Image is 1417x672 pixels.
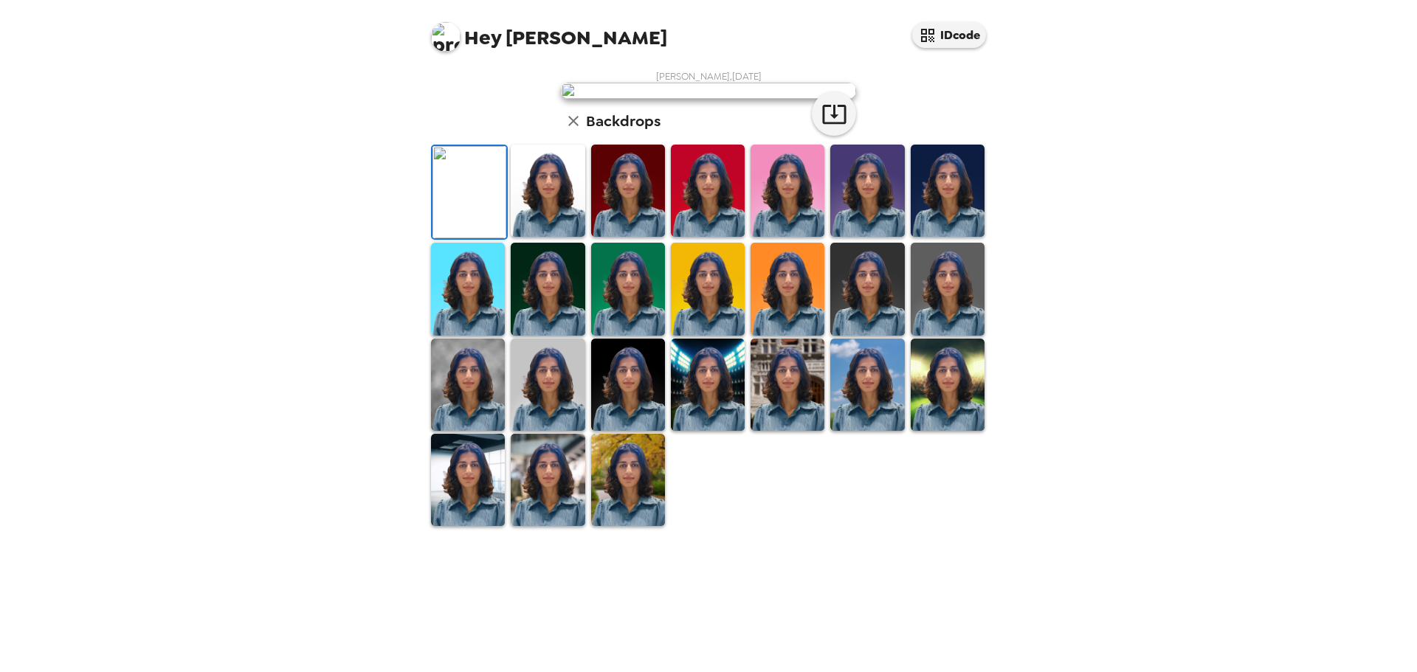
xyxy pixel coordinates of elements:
[586,109,661,133] h6: Backdrops
[431,15,667,48] span: [PERSON_NAME]
[432,146,506,238] img: Original
[464,24,501,51] span: Hey
[912,22,986,48] button: IDcode
[656,70,762,83] span: [PERSON_NAME] , [DATE]
[561,83,856,99] img: user
[431,22,461,52] img: profile pic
